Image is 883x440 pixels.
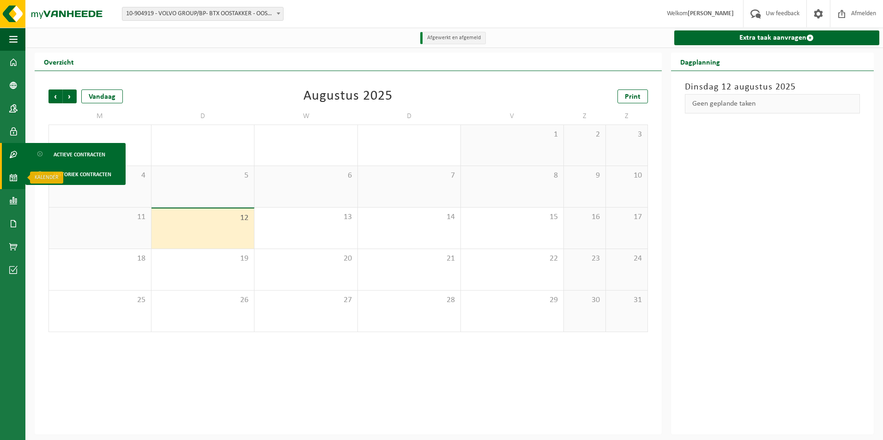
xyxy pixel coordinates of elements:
[363,295,456,305] span: 28
[569,130,601,140] span: 2
[259,212,352,222] span: 13
[569,295,601,305] span: 30
[54,212,146,222] span: 11
[611,295,643,305] span: 31
[611,171,643,181] span: 10
[259,171,352,181] span: 6
[28,145,123,163] a: Actieve contracten
[156,213,249,223] span: 12
[420,32,486,44] li: Afgewerkt en afgemeld
[466,130,559,140] span: 1
[363,212,456,222] span: 14
[122,7,284,21] span: 10-904919 - VOLVO GROUP/BP- BTX OOSTAKKER - OOSTAKKER
[466,295,559,305] span: 29
[63,89,77,103] span: Volgende
[688,10,734,17] strong: [PERSON_NAME]
[54,295,146,305] span: 25
[156,295,249,305] span: 26
[363,254,456,264] span: 21
[569,212,601,222] span: 16
[569,171,601,181] span: 9
[156,171,249,181] span: 5
[611,130,643,140] span: 3
[363,171,456,181] span: 7
[54,166,111,183] span: Historiek contracten
[156,254,249,264] span: 19
[461,108,564,125] td: V
[259,254,352,264] span: 20
[54,146,105,163] span: Actieve contracten
[685,80,860,94] h3: Dinsdag 12 augustus 2025
[466,254,559,264] span: 22
[254,108,357,125] td: W
[48,89,62,103] span: Vorige
[606,108,648,125] td: Z
[611,212,643,222] span: 17
[81,89,123,103] div: Vandaag
[48,108,151,125] td: M
[674,30,879,45] a: Extra taak aanvragen
[466,212,559,222] span: 15
[671,53,729,71] h2: Dagplanning
[151,108,254,125] td: D
[54,254,146,264] span: 18
[569,254,601,264] span: 23
[564,108,606,125] td: Z
[122,7,283,20] span: 10-904919 - VOLVO GROUP/BP- BTX OOSTAKKER - OOSTAKKER
[625,93,641,101] span: Print
[611,254,643,264] span: 24
[28,165,123,183] a: Historiek contracten
[685,94,860,113] div: Geen geplande taken
[303,89,393,103] div: Augustus 2025
[617,89,648,103] a: Print
[358,108,461,125] td: D
[466,171,559,181] span: 8
[35,53,83,71] h2: Overzicht
[259,295,352,305] span: 27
